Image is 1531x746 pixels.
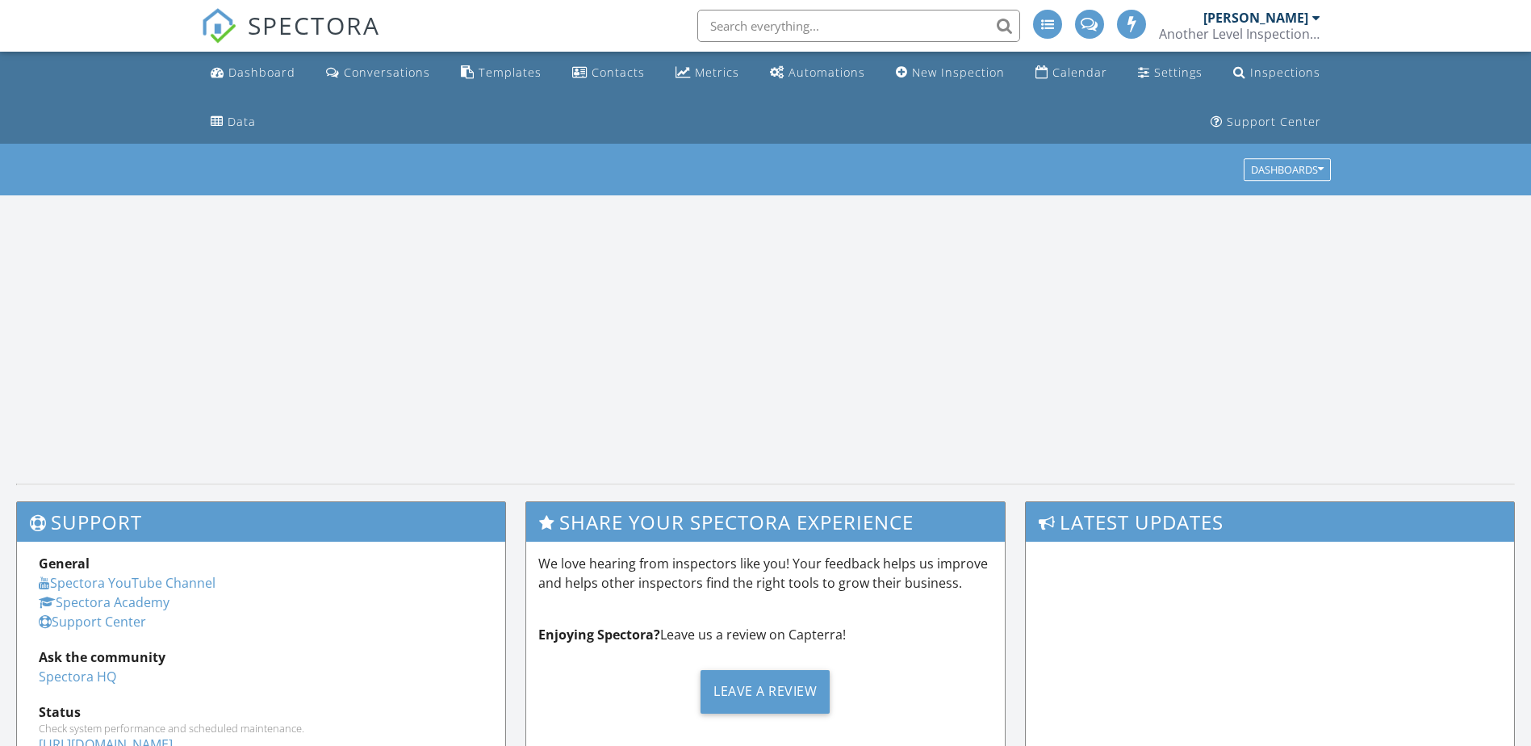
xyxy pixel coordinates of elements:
[538,626,660,643] strong: Enjoying Spectora?
[789,65,865,80] div: Automations
[1251,165,1324,176] div: Dashboards
[1029,58,1114,88] a: Calendar
[39,555,90,572] strong: General
[204,107,262,137] a: Data
[1203,10,1308,26] div: [PERSON_NAME]
[228,65,295,80] div: Dashboard
[39,722,483,735] div: Check system performance and scheduled maintenance.
[228,114,256,129] div: Data
[701,670,830,714] div: Leave a Review
[39,593,169,611] a: Spectora Academy
[1227,114,1321,129] div: Support Center
[201,22,380,56] a: SPECTORA
[1244,159,1331,182] button: Dashboards
[39,702,483,722] div: Status
[1159,26,1320,42] div: Another Level Inspections LLC
[538,657,993,726] a: Leave a Review
[695,65,739,80] div: Metrics
[538,554,993,593] p: We love hearing from inspectors like you! Your feedback helps us improve and helps other inspecto...
[454,58,548,88] a: Templates
[320,58,437,88] a: Conversations
[17,502,505,542] h3: Support
[912,65,1005,80] div: New Inspection
[1204,107,1328,137] a: Support Center
[763,58,872,88] a: Automations (Advanced)
[1132,58,1209,88] a: Settings
[1052,65,1107,80] div: Calendar
[697,10,1020,42] input: Search everything...
[248,8,380,42] span: SPECTORA
[1026,502,1514,542] h3: Latest Updates
[526,502,1005,542] h3: Share Your Spectora Experience
[1250,65,1320,80] div: Inspections
[1227,58,1327,88] a: Inspections
[39,668,116,685] a: Spectora HQ
[889,58,1011,88] a: New Inspection
[592,65,645,80] div: Contacts
[39,648,483,667] div: Ask the community
[39,613,146,631] a: Support Center
[344,65,430,80] div: Conversations
[204,58,302,88] a: Dashboard
[201,8,236,44] img: The Best Home Inspection Software - Spectora
[669,58,746,88] a: Metrics
[479,65,542,80] div: Templates
[538,625,993,644] p: Leave us a review on Capterra!
[1154,65,1203,80] div: Settings
[566,58,651,88] a: Contacts
[39,574,215,592] a: Spectora YouTube Channel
